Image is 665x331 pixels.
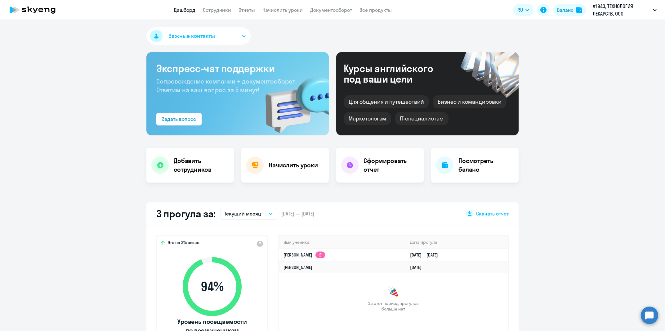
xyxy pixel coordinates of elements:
[359,7,392,13] a: Все продукты
[156,207,216,220] h2: 3 прогула за:
[156,113,202,125] button: Задать вопрос
[395,112,448,125] div: IT-специалистам
[593,2,650,17] p: #1943, ТЕХНОЛОГИЯ ЛЕКАРСТВ, ООО
[176,279,248,294] span: 94 %
[576,7,582,13] img: balance
[257,66,329,135] img: bg-img
[513,4,533,16] button: RU
[590,2,660,17] button: #1943, ТЕХНОЛОГИЯ ЛЕКАРСТВ, ООО
[221,208,276,220] button: Текущий месяц
[224,210,261,217] p: Текущий месяц
[167,240,200,247] span: Это на 3% выше,
[156,77,297,94] span: Сопровождение компании + документооборот. Ответим на ваш вопрос за 5 минут!
[476,210,509,217] span: Скачать отчет
[387,286,399,298] img: congrats
[410,265,426,270] a: [DATE]
[405,236,508,249] th: Дата прогула
[174,156,229,174] h4: Добавить сотрудников
[146,27,251,45] button: Важные контакты
[315,252,325,258] app-skyeng-badge: 2
[517,6,523,14] span: RU
[344,112,391,125] div: Маркетологам
[269,161,318,170] h4: Начислить уроки
[283,252,325,258] a: [PERSON_NAME]2
[162,115,196,123] div: Задать вопрос
[283,265,312,270] a: [PERSON_NAME]
[168,32,215,40] span: Важные контакты
[262,7,303,13] a: Начислить уроки
[410,252,443,258] a: [DATE][DATE]
[433,95,507,108] div: Бизнес и командировки
[458,156,514,174] h4: Посмотреть баланс
[279,236,405,249] th: Имя ученика
[367,301,419,312] span: За этот период прогулов больше нет
[156,62,319,75] h3: Экспресс-чат поддержки
[344,63,450,84] div: Курсы английского под ваши цели
[281,210,314,217] span: [DATE] — [DATE]
[239,7,255,13] a: Отчеты
[553,4,586,16] button: Балансbalance
[364,156,419,174] h4: Сформировать отчет
[344,95,429,108] div: Для общения и путешествий
[174,7,195,13] a: Дашборд
[310,7,352,13] a: Документооборот
[203,7,231,13] a: Сотрудники
[557,6,574,14] div: Баланс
